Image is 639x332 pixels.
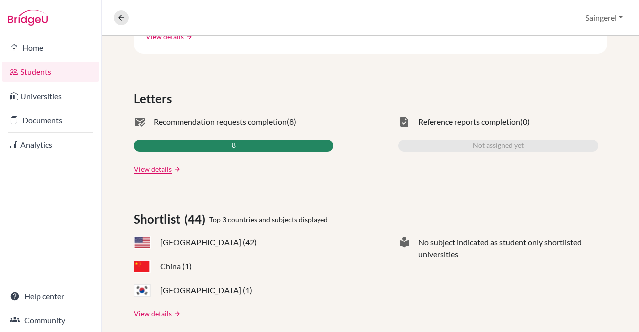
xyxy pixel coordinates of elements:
[160,260,192,272] span: China (1)
[520,116,530,128] span: (0)
[2,110,99,130] a: Documents
[172,166,181,173] a: arrow_forward
[172,310,181,317] a: arrow_forward
[134,284,151,297] span: KR
[473,140,524,152] span: Not assigned yet
[398,116,410,128] span: task
[154,116,287,128] span: Recommendation requests completion
[581,8,627,27] button: Saingerel
[134,260,151,273] span: CN
[8,10,48,26] img: Bridge-U
[2,286,99,306] a: Help center
[2,62,99,82] a: Students
[418,236,598,260] span: No subject indicated as student only shortlisted universities
[232,140,236,152] span: 8
[184,33,193,40] a: arrow_forward
[134,116,146,128] span: mark_email_read
[134,90,176,108] span: Letters
[2,310,99,330] a: Community
[160,284,252,296] span: [GEOGRAPHIC_DATA] (1)
[134,210,184,228] span: Shortlist
[160,236,257,248] span: [GEOGRAPHIC_DATA] (42)
[418,116,520,128] span: Reference reports completion
[287,116,296,128] span: (8)
[134,308,172,319] a: View details
[134,164,172,174] a: View details
[209,214,328,225] span: Top 3 countries and subjects displayed
[2,135,99,155] a: Analytics
[146,31,184,42] a: View details
[184,210,209,228] span: (44)
[398,236,410,260] span: local_library
[2,38,99,58] a: Home
[2,86,99,106] a: Universities
[134,236,151,249] span: US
